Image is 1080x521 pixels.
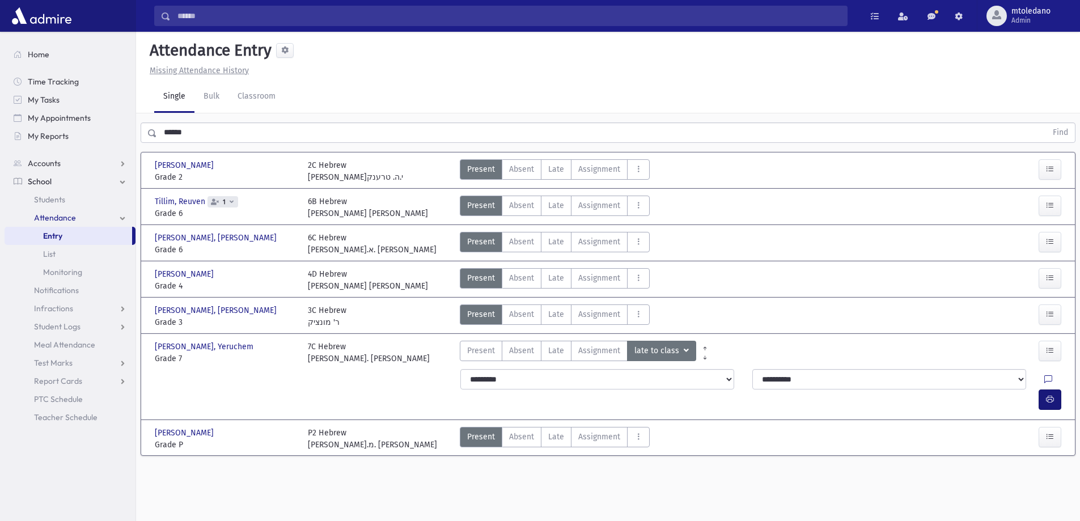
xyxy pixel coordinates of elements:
[548,163,564,175] span: Late
[28,49,49,60] span: Home
[548,236,564,248] span: Late
[28,113,91,123] span: My Appointments
[578,431,620,443] span: Assignment
[155,232,279,244] span: [PERSON_NAME], [PERSON_NAME]
[509,200,534,211] span: Absent
[460,427,650,451] div: AttTypes
[5,263,135,281] a: Monitoring
[548,200,564,211] span: Late
[228,81,285,113] a: Classroom
[509,272,534,284] span: Absent
[5,317,135,336] a: Student Logs
[171,6,847,26] input: Search
[155,341,256,353] span: [PERSON_NAME], Yeruchem
[5,91,135,109] a: My Tasks
[5,336,135,354] a: Meal Attendance
[460,268,650,292] div: AttTypes
[150,66,249,75] u: Missing Attendance History
[155,196,207,207] span: Tillim, Reuven
[9,5,74,27] img: AdmirePro
[43,231,62,241] span: Entry
[5,73,135,91] a: Time Tracking
[5,190,135,209] a: Students
[5,109,135,127] a: My Appointments
[155,268,216,280] span: [PERSON_NAME]
[155,159,216,171] span: [PERSON_NAME]
[5,45,135,63] a: Home
[145,66,249,75] a: Missing Attendance History
[460,341,696,365] div: AttTypes
[1046,123,1075,142] button: Find
[28,95,60,105] span: My Tasks
[308,159,403,183] div: 2C Hebrew [PERSON_NAME]י.ה. טרענק
[155,280,297,292] span: Grade 4
[154,81,194,113] a: Single
[5,390,135,408] a: PTC Schedule
[155,207,297,219] span: Grade 6
[5,372,135,390] a: Report Cards
[460,232,650,256] div: AttTypes
[34,213,76,223] span: Attendance
[460,159,650,183] div: AttTypes
[467,200,495,211] span: Present
[34,376,82,386] span: Report Cards
[308,427,437,451] div: P2 Hebrew [PERSON_NAME].מ. [PERSON_NAME]
[548,308,564,320] span: Late
[578,345,620,357] span: Assignment
[34,285,79,295] span: Notifications
[308,196,428,219] div: 6B Hebrew [PERSON_NAME] [PERSON_NAME]
[28,77,79,87] span: Time Tracking
[548,345,564,357] span: Late
[43,249,56,259] span: List
[308,268,428,292] div: 4D Hebrew [PERSON_NAME] [PERSON_NAME]
[34,303,73,314] span: Infractions
[578,236,620,248] span: Assignment
[221,198,228,206] span: 1
[509,163,534,175] span: Absent
[467,163,495,175] span: Present
[34,194,65,205] span: Students
[627,341,696,361] button: late to class
[5,154,135,172] a: Accounts
[308,304,346,328] div: 3C Hebrew ר' מונציק
[460,196,650,219] div: AttTypes
[5,408,135,426] a: Teacher Schedule
[5,127,135,145] a: My Reports
[467,308,495,320] span: Present
[155,244,297,256] span: Grade 6
[28,158,61,168] span: Accounts
[5,227,132,245] a: Entry
[509,308,534,320] span: Absent
[509,431,534,443] span: Absent
[467,345,495,357] span: Present
[467,236,495,248] span: Present
[34,321,81,332] span: Student Logs
[5,299,135,317] a: Infractions
[155,316,297,328] span: Grade 3
[634,345,681,357] span: late to class
[34,358,73,368] span: Test Marks
[5,354,135,372] a: Test Marks
[145,41,272,60] h5: Attendance Entry
[578,163,620,175] span: Assignment
[34,340,95,350] span: Meal Attendance
[5,172,135,190] a: School
[5,209,135,227] a: Attendance
[28,176,52,187] span: School
[155,427,216,439] span: [PERSON_NAME]
[467,272,495,284] span: Present
[155,353,297,365] span: Grade 7
[43,267,82,277] span: Monitoring
[467,431,495,443] span: Present
[5,245,135,263] a: List
[578,308,620,320] span: Assignment
[155,439,297,451] span: Grade P
[1011,16,1051,25] span: Admin
[194,81,228,113] a: Bulk
[1011,7,1051,16] span: mtoledano
[548,272,564,284] span: Late
[460,304,650,328] div: AttTypes
[548,431,564,443] span: Late
[5,281,135,299] a: Notifications
[155,171,297,183] span: Grade 2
